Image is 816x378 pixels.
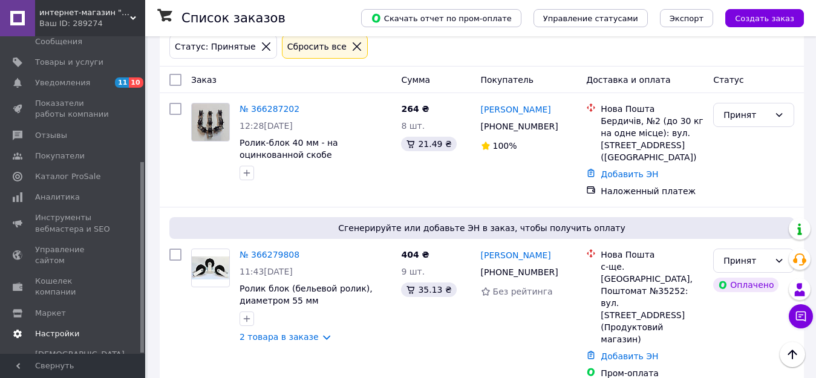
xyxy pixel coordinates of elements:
span: 100% [493,141,517,151]
a: Ролик-блок 40 мм - на оцинкованной скобе [240,138,338,160]
span: Доставка и оплата [586,75,670,85]
span: Управление сайтом [35,244,112,266]
span: Инструменты вебмастера и SEO [35,212,112,234]
span: Создать заказ [735,14,794,23]
span: Отзывы [35,130,67,141]
span: интернет-магазин "Сушилка" [39,7,130,18]
button: Чат с покупателем [789,304,813,328]
span: Сообщения [35,36,82,47]
button: Экспорт [660,9,713,27]
span: Кошелек компании [35,276,112,298]
a: 2 товара в заказе [240,332,319,342]
span: 264 ₴ [401,104,429,114]
span: Сгенерируйте или добавьте ЭН в заказ, чтобы получить оплату [174,222,789,234]
div: Принят [723,254,769,267]
span: 9 шт. [401,267,425,276]
span: 11 [115,77,129,88]
a: Ролик блок (бельевой ролик), диаметром 55 мм [240,284,373,305]
div: Наложенный платеж [601,185,703,197]
span: Покупатели [35,151,85,161]
span: Уведомления [35,77,90,88]
button: Скачать отчет по пром-оплате [361,9,521,27]
span: Товары и услуги [35,57,103,68]
span: Показатели работы компании [35,98,112,120]
button: Управление статусами [534,9,648,27]
div: Принят [723,108,769,122]
div: Нова Пошта [601,249,703,261]
a: Создать заказ [713,13,804,22]
a: Добавить ЭН [601,351,658,361]
span: Скачать отчет по пром-оплате [371,13,512,24]
span: 8 шт. [401,121,425,131]
a: Добавить ЭН [601,169,658,179]
div: Бердичів, №2 (до 30 кг на одне місце): вул. [STREET_ADDRESS] ([GEOGRAPHIC_DATA]) [601,115,703,163]
button: Создать заказ [725,9,804,27]
div: [PHONE_NUMBER] [478,264,561,281]
span: 11:43[DATE] [240,267,293,276]
span: Маркет [35,308,66,319]
span: Управление статусами [543,14,638,23]
a: Фото товару [191,249,230,287]
a: № 366279808 [240,250,299,259]
span: Экспорт [670,14,703,23]
div: Статус: Принятые [172,40,258,53]
div: 35.13 ₴ [401,282,456,297]
span: 10 [129,77,143,88]
span: 404 ₴ [401,250,429,259]
span: Покупатель [481,75,534,85]
span: Без рейтинга [493,287,553,296]
div: Сбросить все [285,40,349,53]
span: Настройки [35,328,79,339]
div: с-ще. [GEOGRAPHIC_DATA], Поштомат №35252: вул. [STREET_ADDRESS] (Продуктовий магазин) [601,261,703,345]
div: Нова Пошта [601,103,703,115]
span: Статус [713,75,744,85]
h1: Список заказов [181,11,286,25]
a: [PERSON_NAME] [481,103,551,116]
span: Сумма [401,75,430,85]
a: Фото товару [191,103,230,142]
div: 21.49 ₴ [401,137,456,151]
span: Аналитика [35,192,80,203]
div: Оплачено [713,278,778,292]
button: Наверх [780,342,805,367]
span: Каталог ProSale [35,171,100,182]
span: Заказ [191,75,217,85]
img: Фото товару [192,103,229,141]
a: [PERSON_NAME] [481,249,551,261]
div: [PHONE_NUMBER] [478,118,561,135]
div: Ваш ID: 289274 [39,18,145,29]
span: 12:28[DATE] [240,121,293,131]
a: № 366287202 [240,104,299,114]
img: Фото товару [192,256,229,279]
